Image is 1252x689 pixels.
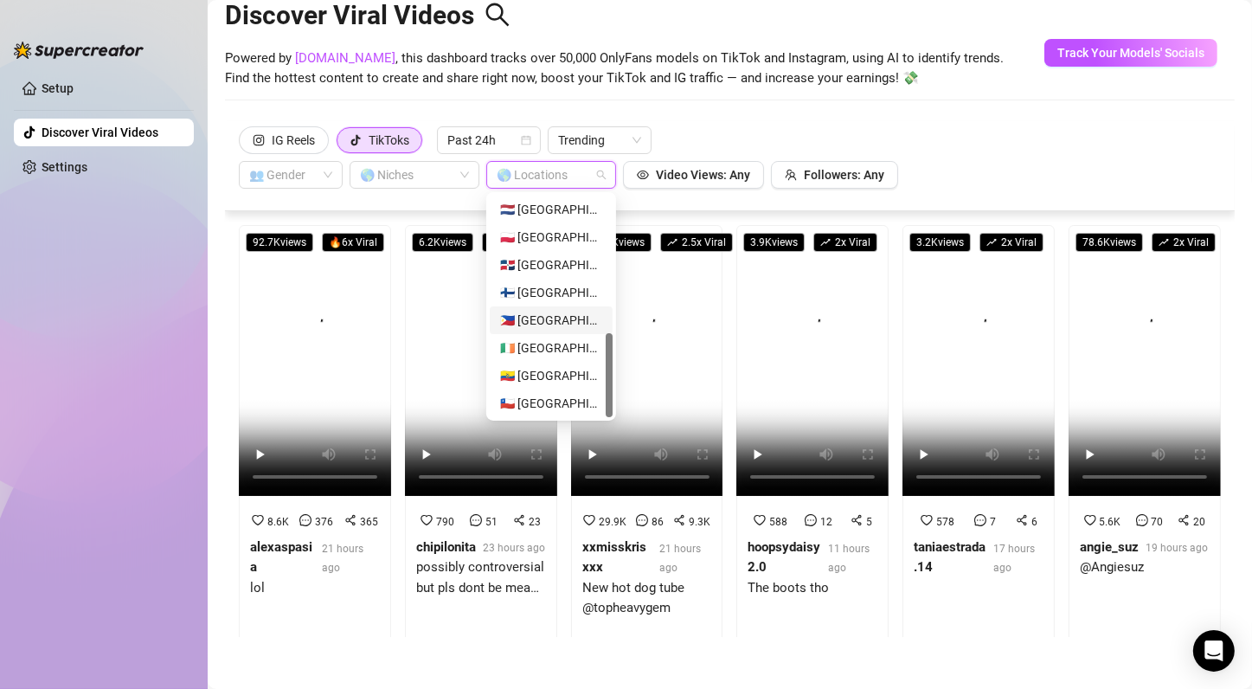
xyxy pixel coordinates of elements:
div: 🇪🇨 [GEOGRAPHIC_DATA] [500,366,602,385]
span: 🔥 4 x Viral [482,233,544,252]
a: Setup [42,81,74,95]
div: 🇵🇱 Poland [490,223,613,251]
span: heart [1084,514,1096,526]
span: 11 hours ago [828,543,870,574]
div: 🇳🇱 Netherlands [490,196,613,223]
span: 17 hours ago [993,543,1035,574]
span: rise [1159,237,1169,248]
div: @Angiesuz [1080,557,1208,578]
span: 9.3K [689,516,710,528]
span: share-alt [513,514,525,526]
div: TikToks [369,127,409,153]
div: lol [250,578,380,599]
span: rise [986,237,997,248]
span: Track Your Models' Socials [1057,46,1204,60]
span: 12 [820,516,832,528]
span: rise [667,237,677,248]
strong: alexaspasia [250,539,312,576]
span: share-alt [1016,514,1028,526]
span: 2.5 x Viral [660,233,733,252]
span: 🔥 6 x Viral [322,233,384,252]
span: Powered by , this dashboard tracks over 50,000 OnlyFans models on TikTok and Instagram, using AI ... [225,48,1004,89]
span: message [470,514,482,526]
a: 78.6Kviewsrise2x Viral5.6K7020angie_suz19 hours ago@Angiesuz [1069,225,1221,643]
div: 🇫🇮 Finland [490,279,613,306]
span: search [485,2,510,28]
span: 51 [485,516,498,528]
strong: taniaestrada.14 [914,539,986,576]
a: Settings [42,160,87,174]
span: 6.2K views [412,233,473,252]
div: 🇫🇮 [GEOGRAPHIC_DATA] [500,283,602,302]
div: 🇨🇱 Chile [490,390,613,417]
span: instagram [253,134,265,146]
span: 23 hours ago [483,542,545,554]
strong: xxmisskrisxxx [582,539,646,576]
div: The boots tho [748,578,877,599]
span: 8.6K [267,516,289,528]
div: 🇳🇱 [GEOGRAPHIC_DATA] [500,200,602,219]
span: Video Views: Any [656,168,750,182]
strong: hoopsydaisy2.0 [748,539,820,576]
span: 86 [652,516,664,528]
button: Video Views: Any [623,161,764,189]
span: 365 [360,516,378,528]
span: 5 [866,516,872,528]
span: 21 hours ago [322,543,363,574]
div: 🇩🇴 [GEOGRAPHIC_DATA] [500,255,602,274]
span: tik-tok [350,134,362,146]
span: 19 hours ago [1146,542,1208,554]
span: 29.9K [599,516,626,528]
span: 2 x Viral [813,233,877,252]
span: 3.2K views [909,233,971,252]
div: New hot dog tube @topheavygem [582,578,712,619]
span: 92.7K views [246,233,313,252]
span: Trending [558,127,641,153]
div: 🇨🇱 [GEOGRAPHIC_DATA] [500,394,602,413]
span: Followers: Any [804,168,884,182]
div: possibly controversial but pls dont be mean to me im a sweetheart 💛 #wlw #[DEMOGRAPHIC_DATA] #les... [416,557,546,598]
a: [DOMAIN_NAME] [295,50,395,66]
span: 5.6K [1100,516,1121,528]
div: 🇮🇪 Ireland [490,334,613,362]
span: heart [754,514,766,526]
a: 3.9Kviewsrise2x Viral588125hoopsydaisy2.011 hours agoThe boots tho [736,225,889,643]
span: team [785,169,797,181]
span: 578 [936,516,954,528]
img: logo-BBDzfeDw.svg [14,42,144,59]
span: calendar [521,135,531,145]
span: 23 [529,516,541,528]
span: share-alt [344,514,356,526]
span: heart [583,514,595,526]
span: 7 [990,516,996,528]
div: 🇩🇴 Dominican Republic [490,251,613,279]
span: message [1136,514,1148,526]
span: heart [421,514,433,526]
span: share-alt [851,514,863,526]
span: eye [637,169,649,181]
span: Past 24h [447,127,530,153]
span: 21 hours ago [659,543,701,574]
span: rise [820,237,831,248]
div: 🇵🇭 Philippines [490,306,613,334]
div: 🇵🇭 [GEOGRAPHIC_DATA] [500,311,602,330]
span: 588 [769,516,787,528]
span: heart [921,514,933,526]
a: 3.2Kviewsrise2x Viral57876taniaestrada.1417 hours ago [902,225,1055,643]
span: 70 [1152,516,1164,528]
span: 376 [315,516,333,528]
span: 2 x Viral [979,233,1043,252]
a: 6.2Kviews🔥4x Viral7905123chipilonita23 hours agopossibly controversial but pls dont be mean to me... [405,225,557,643]
button: Followers: Any [771,161,898,189]
span: 20 [1193,516,1205,528]
span: 6 [1031,516,1037,528]
div: 🇵🇱 [GEOGRAPHIC_DATA] [500,228,602,247]
a: 533.5Kviewsrise2.5x Viral29.9K869.3Kxxmisskrisxxx21 hours agoNew hot dog tube @topheavygem [571,225,723,643]
strong: chipilonita [416,539,476,555]
span: 790 [436,516,454,528]
span: heart [252,514,264,526]
span: 78.6K views [1075,233,1143,252]
button: Track Your Models' Socials [1044,39,1217,67]
span: share-alt [673,514,685,526]
span: message [805,514,817,526]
